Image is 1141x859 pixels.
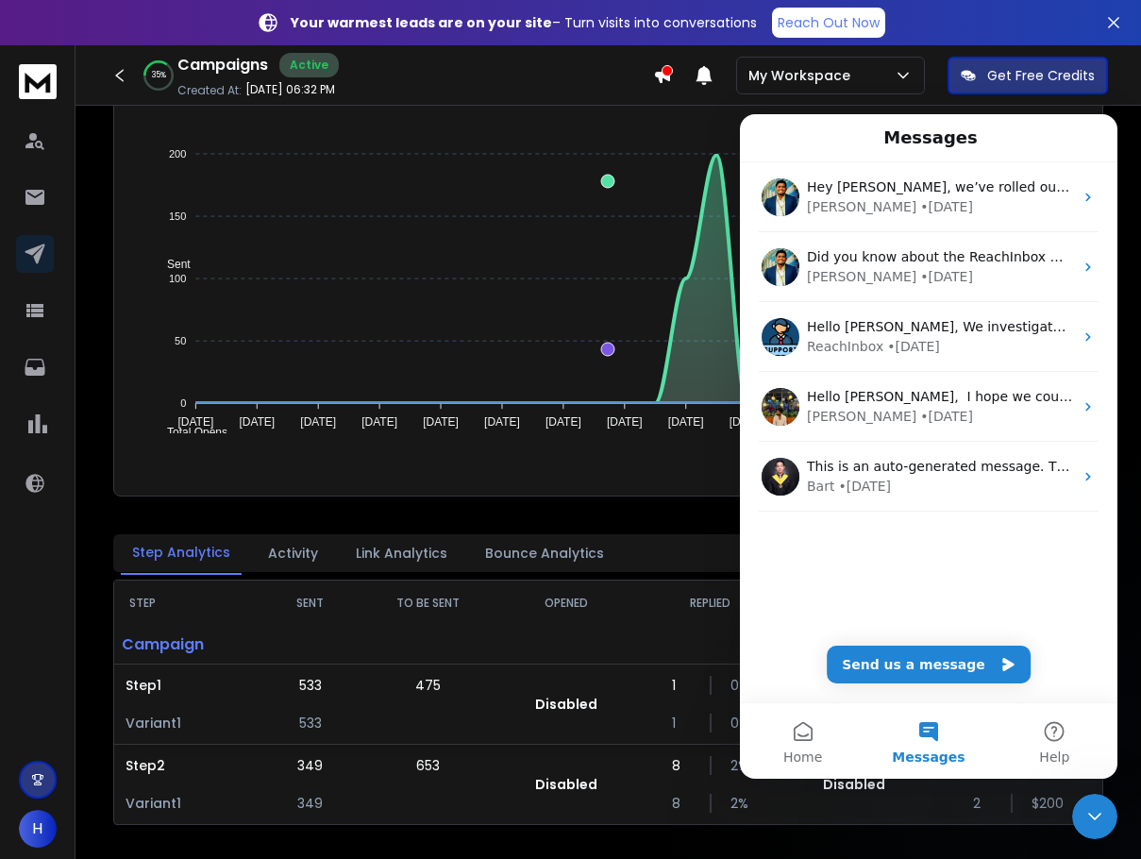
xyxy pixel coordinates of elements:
span: Home [43,636,82,649]
div: • [DATE] [180,293,233,312]
tspan: [DATE] [668,415,704,429]
button: Get Free Credits [948,57,1108,94]
tspan: [DATE] [607,415,643,429]
span: Sent [153,258,191,271]
img: logo [19,64,57,99]
tspan: [DATE] [178,415,214,429]
p: 8 [672,794,691,813]
p: Variant 1 [126,794,254,813]
th: SENT [265,581,355,626]
p: 0 % [730,676,749,695]
img: Profile image for Kaustubh [22,274,59,312]
button: Bounce Analytics [474,532,615,574]
p: – Turn visits into conversations [291,13,757,32]
p: 2 [973,794,992,813]
iframe: Intercom live chat [740,114,1117,779]
p: 0 % [730,714,749,733]
iframe: Intercom live chat [1072,794,1117,839]
div: ReachInbox [67,223,143,243]
img: Profile image for Bart [22,344,59,381]
tspan: [DATE] [240,415,276,429]
p: 349 [297,794,323,813]
p: Created At: [177,83,242,98]
p: 1 [672,676,691,695]
tspan: [DATE] [730,415,765,429]
button: H [19,810,57,848]
button: Help [252,589,378,665]
p: Get Free Credits [987,66,1095,85]
span: This is an auto-generated message. This chat is being closed due to inactivity. ​ If your query r... [67,345,1141,360]
p: 653 [416,756,440,775]
p: $ 200 [1032,794,1050,813]
div: [PERSON_NAME] [67,293,176,312]
p: Disabled [823,775,885,794]
p: [DATE] 06:32 PM [245,82,335,97]
p: Variant 1 [126,714,254,733]
button: Activity [257,532,329,574]
span: Help [299,636,329,649]
p: x-axis : Date(UTC) [129,455,1087,469]
tspan: 100 [169,273,186,284]
div: Bart [67,362,94,382]
p: 2 % [730,756,749,775]
th: OPENED [500,581,632,626]
div: Active [279,53,339,77]
tspan: 0 [181,397,187,409]
a: Reach Out Now [772,8,885,38]
tspan: 200 [169,148,186,160]
tspan: [DATE] [362,415,398,429]
p: 533 [299,676,322,695]
tspan: [DATE] [484,415,520,429]
div: • [DATE] [98,362,151,382]
button: Messages [126,589,251,665]
p: 533 [299,714,322,733]
p: Campaign [114,626,265,664]
p: Step 2 [126,756,254,775]
p: 475 [415,676,441,695]
strong: Your warmest leads are on your site [291,13,552,32]
tspan: [DATE] [424,415,460,429]
p: 2 % [730,794,749,813]
p: 349 [297,756,323,775]
tspan: [DATE] [545,415,581,429]
p: 8 [672,756,691,775]
button: Link Analytics [344,532,459,574]
tspan: [DATE] [301,415,337,429]
p: Step 1 [126,676,254,695]
button: Step Analytics [121,531,242,575]
th: STEP [114,581,265,626]
p: Disabled [535,695,597,714]
p: 1 [672,714,691,733]
tspan: 50 [175,335,186,346]
p: Reach Out Now [778,13,880,32]
span: Messages [152,636,225,649]
p: Disabled [535,775,597,794]
h1: Campaigns [177,54,268,76]
button: Send us a message [87,531,291,569]
span: Total Opens [153,426,227,439]
th: TO BE SENT [355,581,500,626]
div: • [DATE] [147,223,200,243]
p: My Workspace [748,66,858,85]
p: 35 % [152,70,166,81]
th: REPLIED [632,581,788,626]
tspan: 150 [169,211,186,222]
